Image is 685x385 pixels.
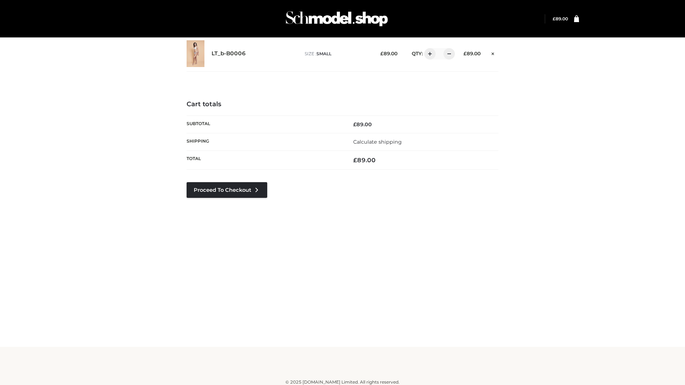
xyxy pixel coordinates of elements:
div: QTY: [405,48,452,60]
span: £ [353,156,357,164]
a: Proceed to Checkout [187,182,267,198]
bdi: 89.00 [553,16,568,21]
th: Shipping [187,133,342,150]
bdi: 89.00 [353,156,376,164]
img: Schmodel Admin 964 [283,5,390,33]
a: Remove this item [488,48,498,57]
h4: Cart totals [187,101,498,108]
span: £ [380,51,384,56]
bdi: 89.00 [353,121,372,128]
th: Total [187,151,342,170]
span: £ [553,16,555,21]
a: Calculate shipping [353,139,402,145]
th: Subtotal [187,115,342,133]
span: £ [353,121,356,128]
span: SMALL [316,51,331,56]
bdi: 89.00 [380,51,397,56]
bdi: 89.00 [463,51,481,56]
a: LT_b-B0006 [212,50,246,57]
a: £89.00 [553,16,568,21]
span: £ [463,51,467,56]
p: size : [305,51,369,57]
